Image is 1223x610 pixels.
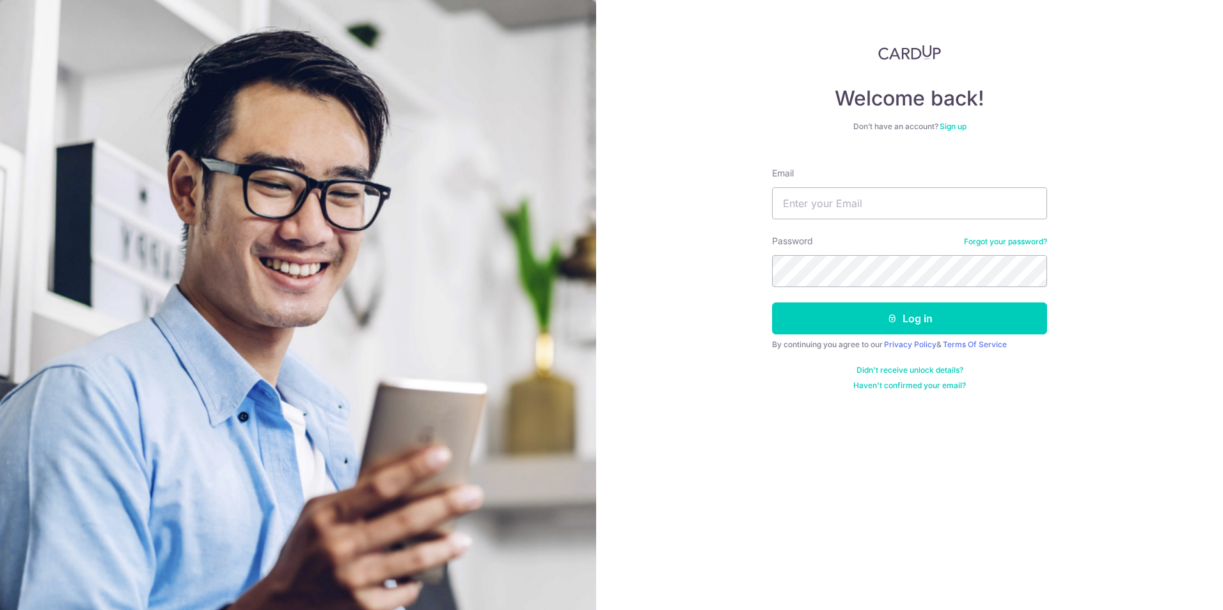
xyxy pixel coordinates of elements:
[772,235,813,247] label: Password
[772,187,1047,219] input: Enter your Email
[940,121,967,131] a: Sign up
[856,365,963,375] a: Didn't receive unlock details?
[772,86,1047,111] h4: Welcome back!
[943,340,1007,349] a: Terms Of Service
[853,380,966,391] a: Haven't confirmed your email?
[964,237,1047,247] a: Forgot your password?
[772,340,1047,350] div: By continuing you agree to our &
[772,167,794,180] label: Email
[772,121,1047,132] div: Don’t have an account?
[878,45,941,60] img: CardUp Logo
[772,302,1047,334] button: Log in
[884,340,936,349] a: Privacy Policy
